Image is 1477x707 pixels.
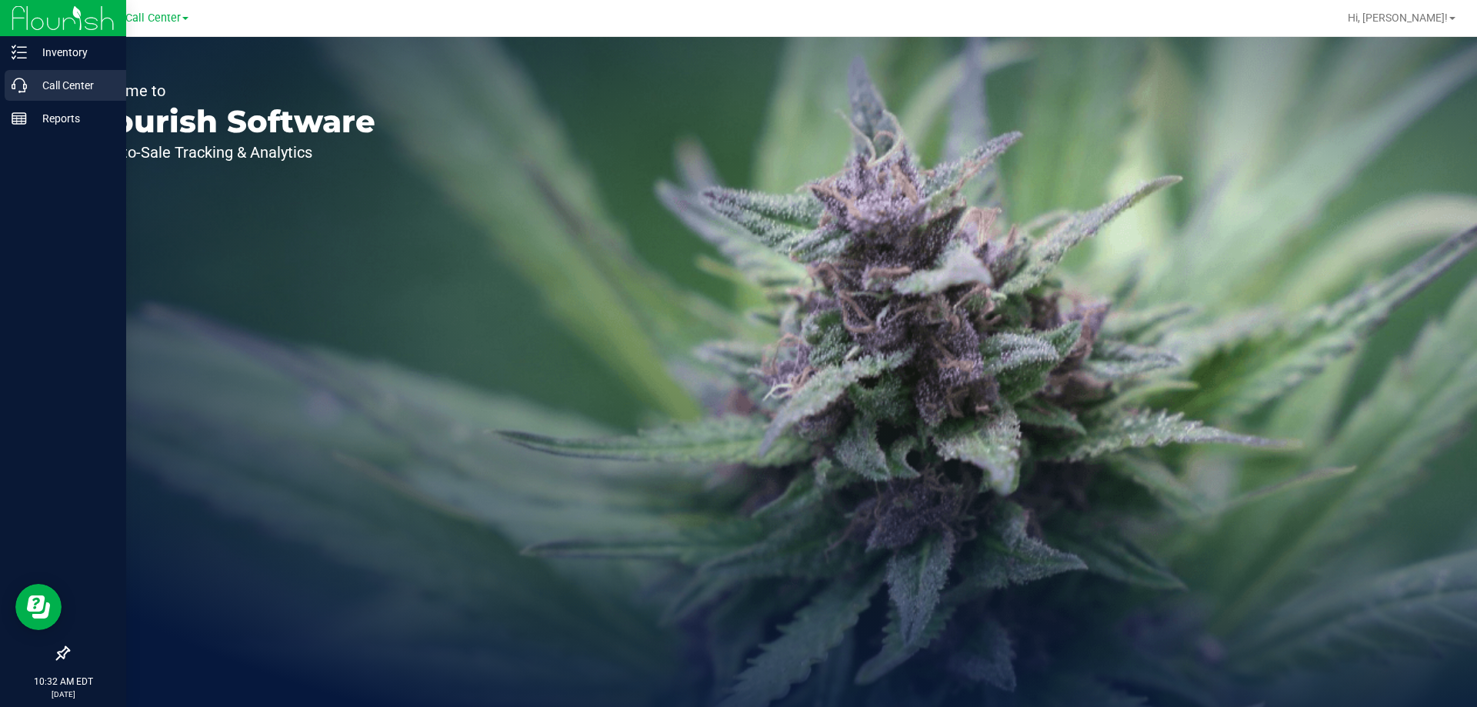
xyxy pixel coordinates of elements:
[7,675,119,689] p: 10:32 AM EDT
[27,43,119,62] p: Inventory
[83,83,375,98] p: Welcome to
[83,145,375,160] p: Seed-to-Sale Tracking & Analytics
[27,76,119,95] p: Call Center
[83,106,375,137] p: Flourish Software
[27,109,119,128] p: Reports
[12,78,27,93] inline-svg: Call Center
[125,12,181,25] span: Call Center
[1348,12,1448,24] span: Hi, [PERSON_NAME]!
[15,584,62,630] iframe: Resource center
[7,689,119,700] p: [DATE]
[12,111,27,126] inline-svg: Reports
[12,45,27,60] inline-svg: Inventory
